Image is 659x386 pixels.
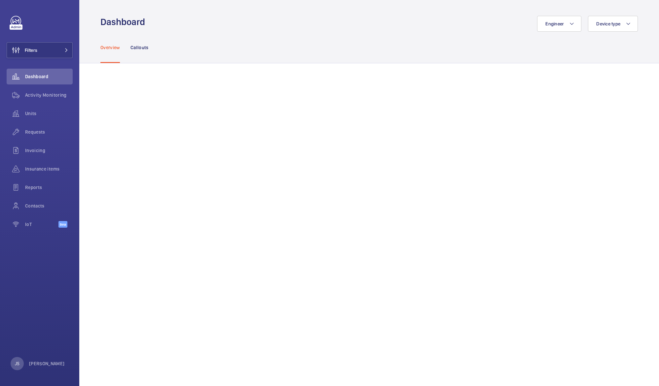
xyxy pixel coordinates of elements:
span: Contacts [25,203,73,209]
button: Device type [588,16,638,32]
p: JS [15,360,19,367]
span: Filters [25,47,37,53]
p: Callouts [130,44,149,51]
span: Dashboard [25,73,73,80]
span: Engineer [545,21,564,26]
button: Filters [7,42,73,58]
span: Activity Monitoring [25,92,73,98]
span: Beta [58,221,67,228]
span: Requests [25,129,73,135]
span: Insurance items [25,166,73,172]
span: Device type [596,21,620,26]
h1: Dashboard [100,16,149,28]
button: Engineer [537,16,581,32]
span: IoT [25,221,58,228]
p: [PERSON_NAME] [29,360,65,367]
p: Overview [100,44,120,51]
span: Units [25,110,73,117]
span: Invoicing [25,147,73,154]
span: Reports [25,184,73,191]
